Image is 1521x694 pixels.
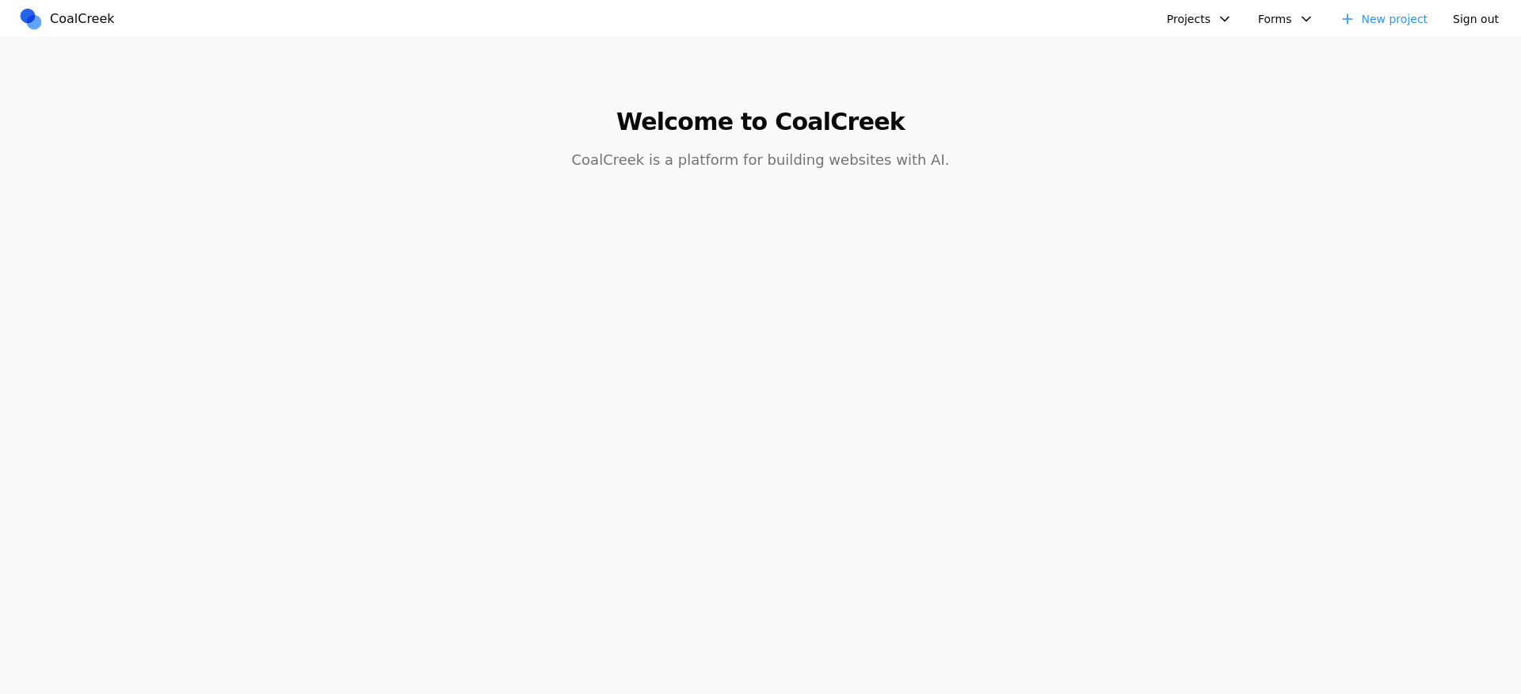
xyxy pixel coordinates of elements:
button: Sign out [1443,7,1508,31]
button: Forms [1248,7,1324,31]
button: Projects [1157,7,1242,31]
h1: Welcome to CoalCreek [456,108,1065,136]
span: CoalCreek [50,10,115,29]
a: New project [1330,7,1438,31]
a: CoalCreek [18,7,121,31]
p: CoalCreek is a platform for building websites with AI. [456,149,1065,171]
